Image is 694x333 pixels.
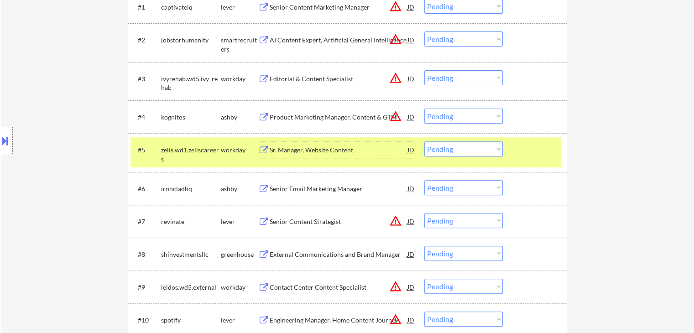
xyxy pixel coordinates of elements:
div: captivateiq [161,3,221,12]
div: Sr. Manager, Website Content [270,146,407,155]
button: warning_amber [389,110,402,123]
div: spotify [161,316,221,325]
button: warning_amber [389,214,402,227]
div: ashby [221,184,258,193]
div: Editorial & Content Specialist [270,74,407,83]
div: JD [407,109,416,125]
div: zelis.wd1.zeliscareers [161,146,221,163]
div: shinvestmentsllc [161,250,221,259]
div: AI Content Expert, Artificial General Intelligence [270,36,407,45]
div: JD [407,213,416,229]
div: JD [407,31,416,48]
div: Senior Email Marketing Manager [270,184,407,193]
div: jobsforhumanity [161,36,221,45]
div: kognitos [161,113,221,122]
div: Senior Content Strategist [270,217,407,226]
div: JD [407,312,416,328]
div: ashby [221,113,258,122]
div: Product Marketing Manager, Content & GTM [270,113,407,122]
div: Contact Center Content Specialist [270,283,407,292]
div: #10 [138,316,154,325]
div: JD [407,246,416,262]
div: #9 [138,283,154,292]
div: workday [221,283,258,292]
div: leidos.wd5.external [161,283,221,292]
div: workday [221,74,258,83]
div: #2 [138,36,154,45]
div: lever [221,217,258,226]
div: JD [407,279,416,295]
div: smartrecruiters [221,36,258,53]
div: lever [221,316,258,325]
div: revinate [161,217,221,226]
button: warning_amber [389,72,402,84]
div: Engineering Manager, Home Content Journey [270,316,407,325]
div: workday [221,146,258,155]
div: ivyrehab.wd5.ivy_rehab [161,74,221,92]
div: #1 [138,3,154,12]
div: lever [221,3,258,12]
div: ironcladhq [161,184,221,193]
div: JD [407,141,416,158]
div: External Communications and Brand Manager [270,250,407,259]
div: #8 [138,250,154,259]
div: JD [407,180,416,197]
div: greenhouse [221,250,258,259]
button: warning_amber [389,33,402,46]
div: Senior Content Marketing Manager [270,3,407,12]
div: JD [407,70,416,87]
button: warning_amber [389,313,402,326]
button: warning_amber [389,280,402,293]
